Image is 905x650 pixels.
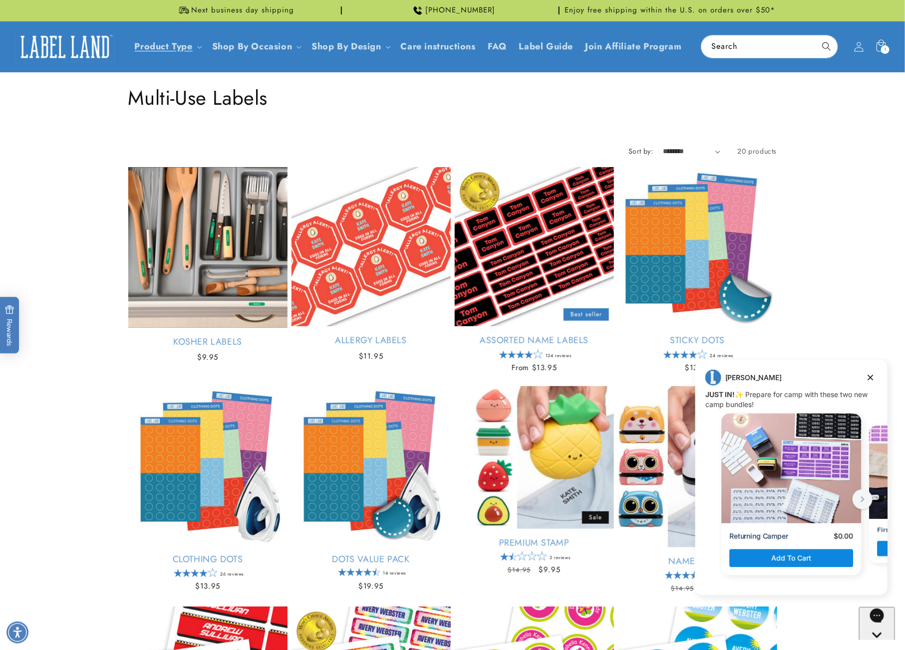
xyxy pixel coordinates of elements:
[628,146,653,156] label: Sort by:
[292,554,451,565] a: Dots Value Pack
[738,146,777,156] span: 20 products
[6,622,28,644] div: Accessibility Menu
[455,537,614,549] a: Premium Stamp
[128,85,777,111] h1: Multi-Use Labels
[455,335,614,346] a: Assorted Name Labels
[482,35,513,58] a: FAQ
[292,335,451,346] a: Allergy Labels
[565,5,776,15] span: Enjoy free shipping within the U.S. on orders over $50*
[688,358,895,610] iframe: Gorgias live chat campaigns
[401,41,476,52] span: Care instructions
[579,35,687,58] a: Join Affiliate Program
[618,556,777,567] a: Name Stamp
[165,131,185,151] button: next button
[192,5,295,15] span: Next business day shipping
[513,35,580,58] a: Label Guide
[816,35,838,57] button: Search
[519,41,574,52] span: Label Guide
[5,305,14,346] span: Rewards
[212,41,293,52] span: Shop By Occasion
[129,35,206,58] summary: Product Type
[11,27,119,66] a: Label Land
[206,35,306,58] summary: Shop By Occasion
[488,41,507,52] span: FAQ
[15,31,115,62] img: Label Land
[585,41,681,52] span: Join Affiliate Program
[311,40,381,53] a: Shop By Design
[859,607,895,640] iframe: Gorgias live chat messenger
[305,35,394,58] summary: Shop By Design
[8,570,126,600] iframe: Sign Up via Text for Offers
[884,45,887,54] span: 1
[190,168,250,176] p: First Time Camper
[135,40,193,53] a: Product Type
[395,35,482,58] a: Care instructions
[618,335,777,346] a: Sticky Dots
[426,5,496,15] span: [PHONE_NUMBER]
[128,554,288,565] a: Clothing Dots
[128,336,288,348] a: Kosher Labels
